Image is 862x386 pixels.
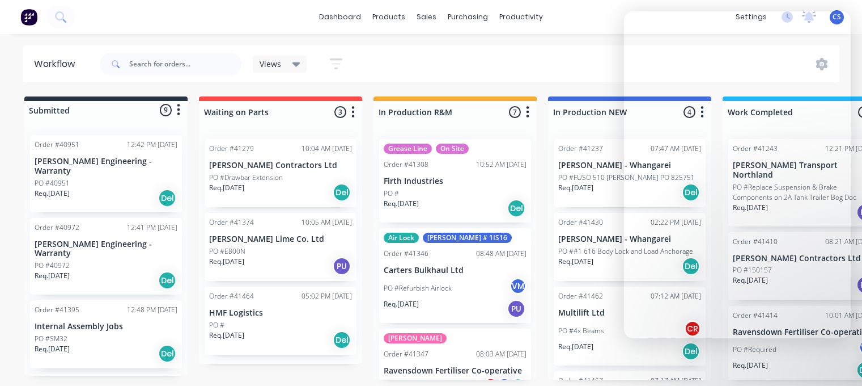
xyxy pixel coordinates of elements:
[30,300,182,368] div: Order #4139512:48 PM [DATE]Internal Assembly JobsPO #SM32Req.[DATE]Del
[209,183,244,193] p: Req. [DATE]
[209,234,352,244] p: [PERSON_NAME] Lime Co. Ltd
[384,283,452,293] p: PO #Refurbish Airlock
[558,308,701,318] p: Multilift Ltd
[554,213,706,281] div: Order #4143002:22 PM [DATE][PERSON_NAME] - WhangareiPO ##1 616 Body Lock and Load AnchorageReq.[D...
[384,266,526,275] p: Carters Bulkhaul Ltd
[260,58,281,70] span: Views
[558,217,603,228] div: Order #41430
[34,57,80,71] div: Workflow
[558,144,603,154] div: Order #41237
[30,218,182,295] div: Order #4097212:41 PM [DATE][PERSON_NAME] Engineering - WarrantyPO #40972Req.[DATE]Del
[35,344,70,354] p: Req. [DATE]
[205,213,356,281] div: Order #4137410:05 AM [DATE][PERSON_NAME] Lime Co. LtdPO #E800NReq.[DATE]PU
[127,305,177,315] div: 12:48 PM [DATE]
[35,322,177,332] p: Internal Assembly Jobs
[35,271,70,281] p: Req. [DATE]
[730,9,772,26] div: settings
[411,9,442,26] div: sales
[476,160,526,170] div: 10:52 AM [DATE]
[494,9,549,26] div: productivity
[558,342,593,352] p: Req. [DATE]
[35,140,79,150] div: Order #40951
[209,320,224,330] p: PO #
[35,188,70,199] p: Req. [DATE]
[733,360,768,371] p: Req. [DATE]
[209,161,352,170] p: [PERSON_NAME] Contractors Ltd
[558,376,603,386] div: Order #41467
[558,246,693,257] p: PO ##1 616 Body Lock and Load Anchorage
[209,144,254,154] div: Order #41279
[554,287,706,366] div: Order #4146207:12 AM [DATE]Multilift LtdPO #4x BeamsCRReq.[DATE]Del
[127,140,177,150] div: 12:42 PM [DATE]
[302,144,352,154] div: 10:04 AM [DATE]
[384,249,428,259] div: Order #41346
[209,246,245,257] p: PO #E800N
[384,233,419,243] div: Air Lock
[384,160,428,170] div: Order #41308
[507,300,525,318] div: PU
[384,349,428,359] div: Order #41347
[384,177,526,186] p: Firth Industries
[127,223,177,233] div: 12:41 PM [DATE]
[302,291,352,301] div: 05:02 PM [DATE]
[509,278,526,295] div: VM
[129,53,241,75] input: Search for orders...
[302,217,352,228] div: 10:05 AM [DATE]
[384,299,419,309] p: Req. [DATE]
[205,139,356,207] div: Order #4127910:04 AM [DATE][PERSON_NAME] Contractors LtdPO #Drawbar ExtensionReq.[DATE]Del
[158,189,176,207] div: Del
[333,331,351,349] div: Del
[384,199,419,209] p: Req. [DATE]
[651,376,701,386] div: 07:17 AM [DATE]
[476,349,526,359] div: 08:03 AM [DATE]
[333,257,351,275] div: PU
[379,228,531,323] div: Air Lock[PERSON_NAME] # 1IS16Order #4134608:48 AM [DATE]Carters Bulkhaul LtdPO #Refurbish Airlock...
[384,333,447,343] div: [PERSON_NAME]
[209,173,283,183] p: PO #Drawbar Extension
[209,257,244,267] p: Req. [DATE]
[558,291,603,301] div: Order #41462
[384,188,399,199] p: PO #
[507,199,525,217] div: Del
[35,157,177,176] p: [PERSON_NAME] Engineering - Warranty
[313,9,367,26] a: dashboard
[476,249,526,259] div: 08:48 AM [DATE]
[384,144,432,154] div: Grease Line
[158,345,176,363] div: Del
[558,257,593,267] p: Req. [DATE]
[35,305,79,315] div: Order #41395
[558,326,604,336] p: PO #4x Beams
[35,223,79,233] div: Order #40972
[624,11,851,338] iframe: Intercom live chat
[442,9,494,26] div: purchasing
[558,173,695,183] p: PO #FUSO 510 [PERSON_NAME] PO 825751
[333,183,351,202] div: Del
[558,183,593,193] p: Req. [DATE]
[558,234,701,244] p: [PERSON_NAME] - Whangarei
[35,178,70,188] p: PO #40951
[209,330,244,341] p: Req. [DATE]
[205,287,356,355] div: Order #4146405:02 PM [DATE]HMF LogisticsPO #Req.[DATE]Del
[436,144,469,154] div: On Site
[423,233,512,243] div: [PERSON_NAME] # 1IS16
[384,366,526,376] p: Ravensdown Fertiliser Co-operative
[209,308,352,318] p: HMF Logistics
[558,161,701,170] p: [PERSON_NAME] - Whangarei
[35,261,70,271] p: PO #40972
[367,9,411,26] div: products
[733,345,776,355] p: PO #Required
[823,347,851,375] iframe: Intercom live chat
[554,139,706,207] div: Order #4123707:47 AM [DATE][PERSON_NAME] - WhangareiPO #FUSO 510 [PERSON_NAME] PO 825751Req.[DATE...
[158,271,176,289] div: Del
[682,342,700,360] div: Del
[35,334,67,344] p: PO #SM32
[209,217,254,228] div: Order #41374
[209,291,254,301] div: Order #41464
[379,139,531,223] div: Grease LineOn SiteOrder #4130810:52 AM [DATE]Firth IndustriesPO #Req.[DATE]Del
[35,240,177,259] p: [PERSON_NAME] Engineering - Warranty
[20,9,37,26] img: Factory
[30,135,182,212] div: Order #4095112:42 PM [DATE][PERSON_NAME] Engineering - WarrantyPO #40951Req.[DATE]Del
